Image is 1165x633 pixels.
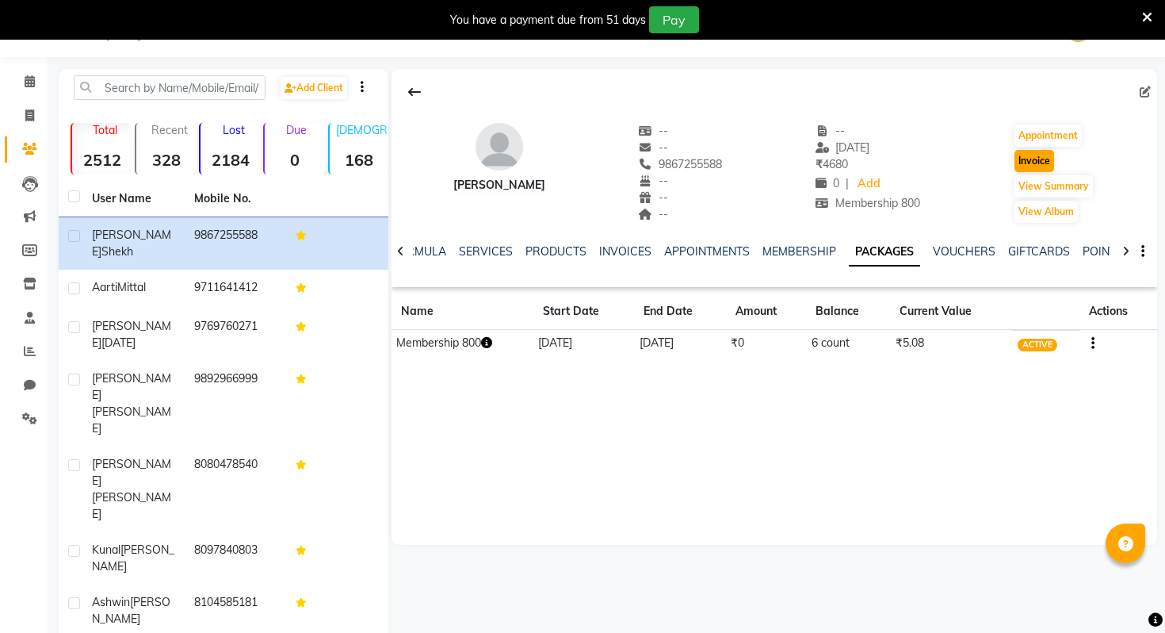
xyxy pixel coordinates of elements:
span: [PERSON_NAME] [92,371,171,402]
a: APPOINTMENTS [664,244,750,259]
a: Add [855,173,883,195]
span: Aarti [92,280,117,294]
p: Total [78,123,132,137]
span: [DATE] [815,140,870,155]
button: View Album [1014,201,1078,223]
th: Balance [806,293,890,330]
p: Recent [143,123,196,137]
td: 9892966999 [185,361,287,447]
th: Mobile No. [185,181,287,217]
span: -- [639,207,669,221]
span: ₹ [815,157,823,171]
span: 9867255588 [639,157,723,171]
td: ₹5.08 [890,330,1012,358]
span: [PERSON_NAME] [92,543,174,574]
a: INVOICES [599,244,651,259]
div: [PERSON_NAME] [453,177,545,194]
a: GIFTCARDS [1008,244,1070,259]
span: Mittal [117,280,146,294]
span: [PERSON_NAME] [92,228,171,259]
div: Back to Client [398,77,431,107]
span: -- [639,140,669,155]
span: Shekh [101,244,133,259]
strong: 0 [265,150,324,170]
span: 4680 [815,157,848,171]
strong: 328 [136,150,196,170]
a: VOUCHERS [933,244,995,259]
td: 9769760271 [185,309,287,361]
strong: 168 [330,150,389,170]
td: 9867255588 [185,217,287,270]
span: ACTIVE [1018,339,1058,351]
button: Pay [649,6,699,33]
span: Membership 800 [815,196,921,210]
span: [DATE] [101,336,136,350]
th: Name [392,293,533,330]
strong: 2512 [72,150,132,170]
span: -- [639,124,669,138]
td: 9711641412 [185,270,287,309]
td: 8080478540 [185,447,287,532]
td: 6 count [806,330,890,358]
span: | [846,175,849,192]
span: -- [639,174,669,188]
a: MEMBERSHIP [762,244,836,259]
input: Search by Name/Mobile/Email/Code [74,75,265,100]
a: PRODUCTS [525,244,586,259]
span: -- [639,190,669,205]
button: View Summary [1014,175,1093,198]
th: User Name [82,181,185,217]
img: avatar [476,123,523,171]
th: Actions [1079,293,1157,330]
a: FORMULA [392,244,446,259]
span: [PERSON_NAME] [92,457,171,488]
button: Appointment [1014,125,1082,147]
td: [DATE] [533,330,634,358]
span: [PERSON_NAME] [92,319,171,350]
p: [DEMOGRAPHIC_DATA] [336,123,389,137]
span: Kunal [92,543,120,557]
div: You have a payment due from 51 days [450,12,646,29]
th: Amount [726,293,807,330]
td: ₹0 [726,330,807,358]
a: SERVICES [459,244,513,259]
th: End Date [634,293,725,330]
span: 0 [815,176,839,190]
strong: 2184 [201,150,260,170]
span: -- [815,124,846,138]
span: Ashwin [92,595,130,609]
p: Lost [207,123,260,137]
td: Membership 800 [392,330,533,358]
span: [PERSON_NAME] [92,490,171,521]
span: [PERSON_NAME] [92,595,170,626]
button: Invoice [1014,150,1054,172]
a: Add Client [281,77,347,99]
td: [DATE] [634,330,725,358]
a: PACKAGES [849,238,920,267]
td: 8097840803 [185,532,287,585]
th: Current Value [890,293,1012,330]
th: Start Date [533,293,634,330]
a: POINTS [1083,244,1123,259]
p: Due [268,123,324,137]
span: [PERSON_NAME] [92,405,171,435]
